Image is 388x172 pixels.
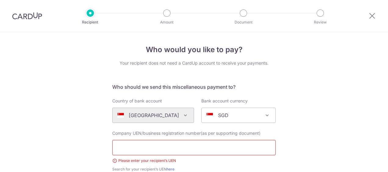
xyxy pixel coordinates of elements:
p: Recipient [68,19,113,25]
span: SGD [202,108,275,123]
h4: Who would you like to pay? [112,44,276,55]
p: Amount [144,19,189,25]
a: here [167,167,174,171]
div: Your recipient does not need a CardUp account to receive your payments. [112,60,276,66]
p: Review [298,19,343,25]
h5: Who should we send this miscellaneous payment to? [112,83,276,91]
p: Document [221,19,266,25]
p: SGD [218,112,228,119]
span: Company UEN/business registration number(as per supporting document) [112,131,260,136]
label: Country of bank account [112,98,162,104]
label: Bank account currency [201,98,248,104]
img: CardUp [12,12,42,20]
div: Please enter your recipient’s UEN [112,158,276,164]
span: SGD [201,108,276,123]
